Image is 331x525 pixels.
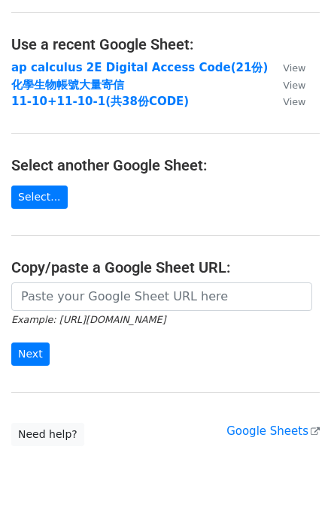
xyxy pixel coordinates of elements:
[11,423,84,446] a: Need help?
[283,96,305,107] small: View
[11,186,68,209] a: Select...
[226,424,320,438] a: Google Sheets
[11,258,320,276] h4: Copy/paste a Google Sheet URL:
[268,61,305,74] a: View
[268,78,305,92] a: View
[11,95,189,108] a: 11-10+11-10-1(共38份CODE)
[11,282,312,311] input: Paste your Google Sheet URL here
[11,35,320,53] h4: Use a recent Google Sheet:
[268,95,305,108] a: View
[256,453,331,525] iframe: Chat Widget
[11,156,320,174] h4: Select another Google Sheet:
[11,314,165,325] small: Example: [URL][DOMAIN_NAME]
[11,342,50,366] input: Next
[283,80,305,91] small: View
[283,62,305,74] small: View
[11,61,268,74] a: ap calculus 2E Digital Access Code(21份)
[11,78,124,92] a: 化學生物帳號大量寄信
